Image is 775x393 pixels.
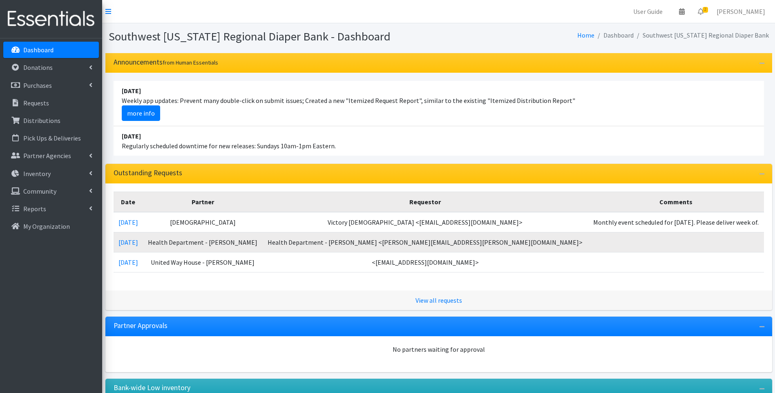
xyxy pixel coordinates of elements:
[691,3,710,20] a: 2
[588,192,764,212] th: Comments
[23,63,53,71] p: Donations
[23,222,70,230] p: My Organization
[262,252,588,272] td: <[EMAIL_ADDRESS][DOMAIN_NAME]>
[634,29,769,41] li: Southwest [US_STATE] Regional Diaper Bank
[3,218,99,234] a: My Organization
[588,212,764,232] td: Monthly event scheduled for [DATE]. Please deliver week of.
[163,59,218,66] small: from Human Essentials
[23,152,71,160] p: Partner Agencies
[114,384,190,392] h3: Bank-wide Low inventory
[122,105,160,121] a: more info
[114,58,218,67] h3: Announcements
[118,258,138,266] a: [DATE]
[23,116,60,125] p: Distributions
[23,134,81,142] p: Pick Ups & Deliveries
[114,126,764,156] li: Regularly scheduled downtime for new releases: Sundays 10am-1pm Eastern.
[3,147,99,164] a: Partner Agencies
[143,232,263,252] td: Health Department - [PERSON_NAME]
[114,192,143,212] th: Date
[143,212,263,232] td: [DEMOGRAPHIC_DATA]
[23,81,52,89] p: Purchases
[627,3,669,20] a: User Guide
[3,5,99,33] img: HumanEssentials
[3,201,99,217] a: Reports
[703,7,708,13] span: 2
[3,130,99,146] a: Pick Ups & Deliveries
[118,238,138,246] a: [DATE]
[23,170,51,178] p: Inventory
[3,59,99,76] a: Donations
[114,169,182,177] h3: Outstanding Requests
[23,46,54,54] p: Dashboard
[3,42,99,58] a: Dashboard
[143,252,263,272] td: United Way House - [PERSON_NAME]
[114,81,764,126] li: Weekly app updates: Prevent many double-click on submit issues; Created a new "Itemized Request R...
[143,192,263,212] th: Partner
[109,29,436,44] h1: Southwest [US_STATE] Regional Diaper Bank - Dashboard
[3,95,99,111] a: Requests
[118,218,138,226] a: [DATE]
[577,31,594,39] a: Home
[23,187,56,195] p: Community
[3,112,99,129] a: Distributions
[3,77,99,94] a: Purchases
[262,192,588,212] th: Requestor
[23,99,49,107] p: Requests
[262,212,588,232] td: Victory [DEMOGRAPHIC_DATA] <[EMAIL_ADDRESS][DOMAIN_NAME]>
[122,87,141,95] strong: [DATE]
[122,132,141,140] strong: [DATE]
[3,165,99,182] a: Inventory
[262,232,588,252] td: Health Department - [PERSON_NAME] <[PERSON_NAME][EMAIL_ADDRESS][PERSON_NAME][DOMAIN_NAME]>
[23,205,46,213] p: Reports
[710,3,772,20] a: [PERSON_NAME]
[594,29,634,41] li: Dashboard
[3,183,99,199] a: Community
[114,322,168,330] h3: Partner Approvals
[114,344,764,354] div: No partners waiting for approval
[415,296,462,304] a: View all requests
